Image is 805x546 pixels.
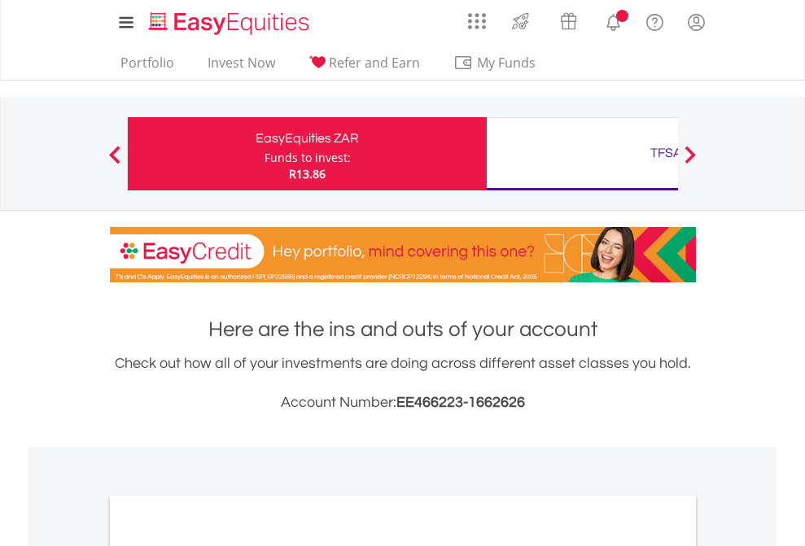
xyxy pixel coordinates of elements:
a: My Profile [676,4,717,40]
a: AppsGrid [457,4,497,30]
img: vouchers-v2.svg [555,8,582,34]
span: Refer and Earn [329,54,420,72]
span: R13.86 [289,166,326,181]
h1: Here are the ins and outs of your account [110,315,696,344]
img: EasyEquities_Logo.png [146,10,316,37]
img: grid-menu-icon.svg [468,12,486,30]
div: Funds to invest: [265,150,351,166]
a: Vouchers [545,4,593,34]
h3: Account Number: [110,391,696,414]
a: Refer and Earn [302,55,427,80]
span: EE466223-1662626 [396,395,525,410]
button: Previous [98,154,131,170]
span: My Funds [453,52,560,73]
img: thrive-v2.svg [507,8,534,34]
div: Check out how all of your investments are doing across different asset classes you hold. [110,352,696,414]
a: Invest Now [201,55,282,80]
div: EasyEquities ZAR [138,127,477,150]
a: Notifications [593,4,634,37]
a: Home page [142,4,316,37]
a: FAQ's and Support [634,4,676,37]
button: Next [674,154,707,170]
a: Portfolio [114,55,181,80]
img: EasyCredit Promotion Banner [110,227,696,282]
